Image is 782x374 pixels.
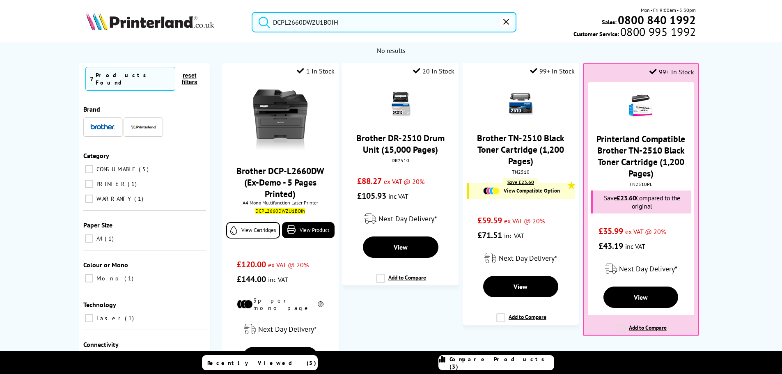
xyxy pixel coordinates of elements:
span: £59.59 [477,215,502,226]
span: View [514,282,527,291]
input: PRINTER 1 [85,180,93,188]
img: Printerland Logo [86,12,214,30]
label: Add to Compare [617,324,667,340]
span: View [634,293,648,301]
div: 99+ In Stock [530,67,575,75]
span: £71.51 [477,230,502,241]
a: View [243,347,318,368]
div: No results [90,46,692,55]
input: Search product or brand [252,12,516,32]
a: View Compatible Option [473,187,571,195]
span: 1 [134,195,145,202]
a: View [603,287,678,308]
span: A4 [94,235,104,242]
span: Compare Products (3) [449,356,554,370]
div: 1 In Stock [297,67,335,75]
span: 7 [90,75,94,83]
span: £120.00 [237,259,266,270]
span: £35.99 [599,226,623,236]
span: View Compatible Option [504,187,560,194]
span: 1 [105,235,116,242]
span: 1 [124,275,135,282]
img: TN2510PL-small-2.jpg [626,90,655,119]
span: WARRANTY [94,195,133,202]
span: Next Day Delivery* [378,214,437,223]
span: £105.93 [357,190,386,201]
input: CONSUMABLE 5 [85,165,93,173]
a: Brother DCP-L2660DW (Ex-Demo - 5 Pages Printed) [236,165,324,200]
span: Connectivity [83,340,119,349]
div: TN2510PL [590,181,692,187]
input: WARRANTY 1 [85,195,93,203]
div: TN2510 [469,169,573,175]
span: £43.19 [599,241,623,251]
img: Brother [90,124,115,130]
div: DR2510 [349,157,452,163]
b: 0800 840 1992 [618,12,696,28]
span: ex VAT @ 20% [504,217,545,225]
a: Brother DR-2510 Drum Unit (15,000 Pages) [356,132,445,155]
mark: DCPL2660DWZU1BOih [255,208,305,214]
span: ex VAT @ 20% [625,227,666,236]
span: Next Day Delivery* [499,253,557,263]
input: Mono 1 [85,274,93,282]
a: View [363,236,438,258]
div: modal_delivery [226,318,334,341]
span: Brand [83,105,100,113]
div: modal_delivery [467,247,575,270]
a: View Product [282,222,334,238]
span: Laser [94,314,124,322]
li: 3p per mono page [237,297,323,312]
div: 20 In Stock [413,67,454,75]
a: View [483,276,559,297]
a: Printerland Logo [86,12,242,32]
span: inc VAT [504,232,524,240]
span: inc VAT [388,192,408,200]
span: Next Day Delivery* [619,264,677,273]
span: Sales: [602,18,617,26]
span: Mon - Fri 9:00am - 5:30pm [641,6,696,14]
button: reset filters [175,72,204,86]
span: Mono [94,275,124,282]
span: Customer Service: [573,28,696,38]
span: A4 Mono Multifunction Laser Printer [226,200,334,206]
span: Recently Viewed (5) [207,359,316,367]
span: ex VAT @ 20% [268,261,309,269]
span: Paper Size [83,221,112,229]
input: Laser 1 [85,314,93,322]
a: View Cartridges [226,222,280,239]
img: Cartridges [483,187,500,195]
a: Compare Products (3) [438,355,554,370]
span: 0800 995 1992 [619,28,696,36]
span: View [394,243,408,251]
span: ex VAT @ 20% [384,177,424,186]
a: 0800 840 1992 [617,16,696,24]
span: inc VAT [625,242,645,250]
label: Add to Compare [496,313,546,329]
div: 99+ In Stock [649,68,694,76]
label: Add to Compare [376,274,426,289]
span: £23.60 [617,194,636,202]
span: Next Day Delivery* [258,324,316,334]
input: A4 1 [85,234,93,243]
span: 1 [128,180,139,188]
span: 5 [139,165,151,173]
img: brother-DCP-L2660DW-front-small.jpg [250,89,311,151]
div: Save £23.60 [503,178,538,186]
span: Category [83,151,109,160]
img: Printerland [131,125,156,129]
span: CONSUMABLE [94,165,138,173]
span: Technology [83,301,116,309]
span: £88.27 [357,176,382,186]
img: brother-TN-2510-toner-box-small.png [506,89,535,118]
a: Recently Viewed (5) [202,355,318,370]
span: Colour or Mono [83,261,128,269]
div: modal_delivery [588,257,694,280]
span: £144.00 [237,274,266,285]
img: brother-DR2510-carton-small.png [386,89,415,118]
div: modal_delivery [346,207,454,230]
span: PRINTER [94,180,127,188]
div: Products Found [96,71,171,86]
div: Save Compared to the original [591,190,691,213]
span: inc VAT [268,275,288,284]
